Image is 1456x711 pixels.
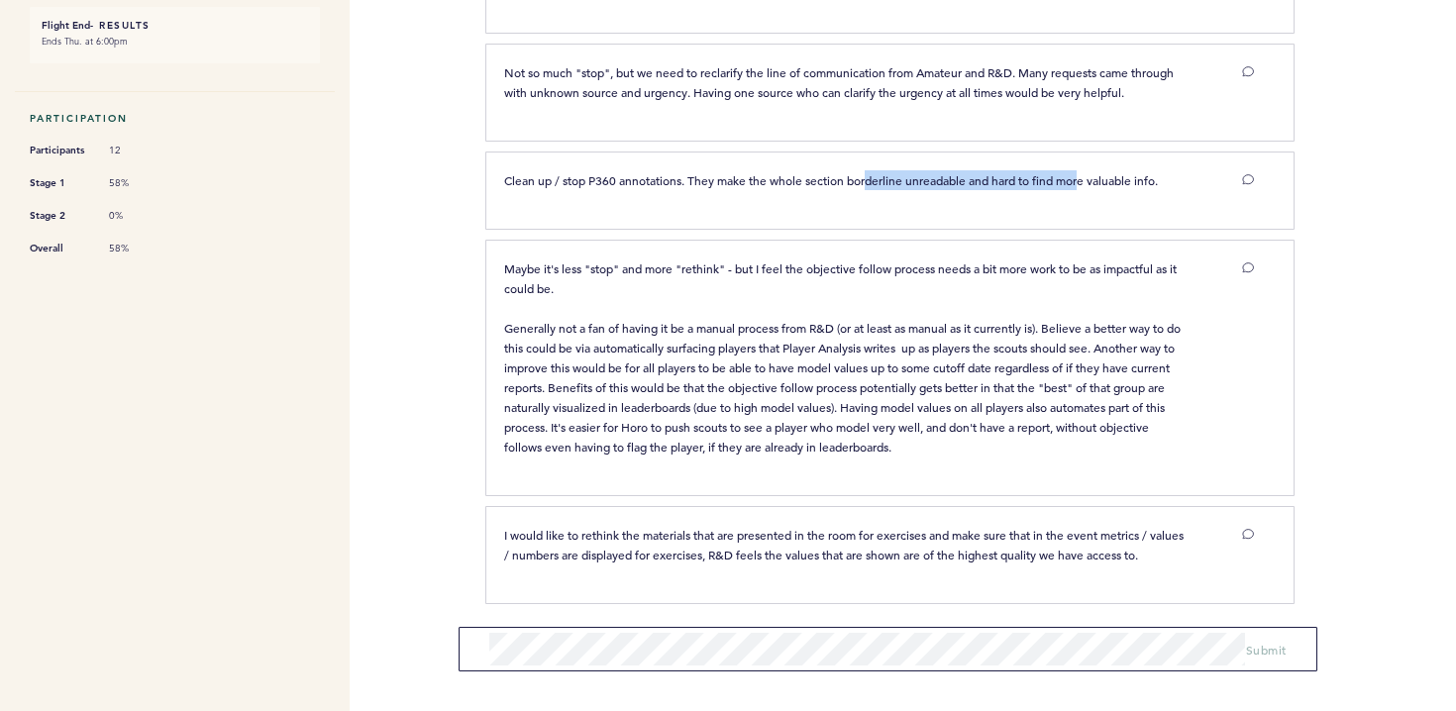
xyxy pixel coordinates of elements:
h6: - Results [42,19,308,32]
span: Stage 1 [30,173,89,193]
time: Ends Thu. at 6:00pm [42,35,128,48]
span: 0% [109,209,168,223]
span: Participants [30,141,89,160]
span: 58% [109,242,168,255]
button: Submit [1246,640,1287,660]
span: Maybe it's less "stop" and more "rethink" - but I feel the objective follow process needs a bit m... [504,260,1184,455]
span: Overall [30,239,89,258]
span: Clean up / stop P360 annotations. They make the whole section borderline unreadable and hard to f... [504,172,1158,188]
span: 12 [109,144,168,157]
small: Flight End [42,19,90,32]
span: 58% [109,176,168,190]
span: Not so much "stop", but we need to reclarify the line of communication from Amateur and R&D. Many... [504,64,1177,100]
span: Submit [1246,642,1287,658]
span: Stage 2 [30,206,89,226]
span: I would like to rethink the materials that are presented in the room for exercises and make sure ... [504,527,1187,562]
h5: Participation [30,112,320,125]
